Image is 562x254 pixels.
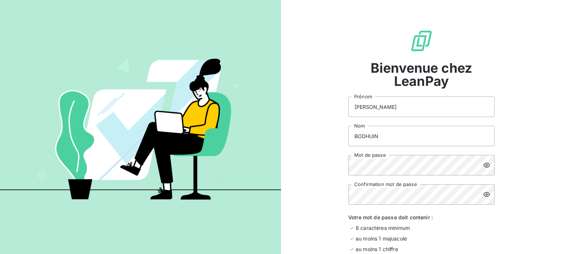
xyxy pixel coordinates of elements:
span: Votre mot de passe doit contenir : [348,213,495,221]
span: 8 caractères minimum [356,224,410,232]
span: Bienvenue chez LeanPay [348,61,495,88]
input: placeholder [348,126,495,146]
input: placeholder [348,96,495,117]
span: au moins 1 chiffre [356,245,398,253]
img: logo sigle [410,29,433,53]
span: au moins 1 majuscule [356,235,407,242]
